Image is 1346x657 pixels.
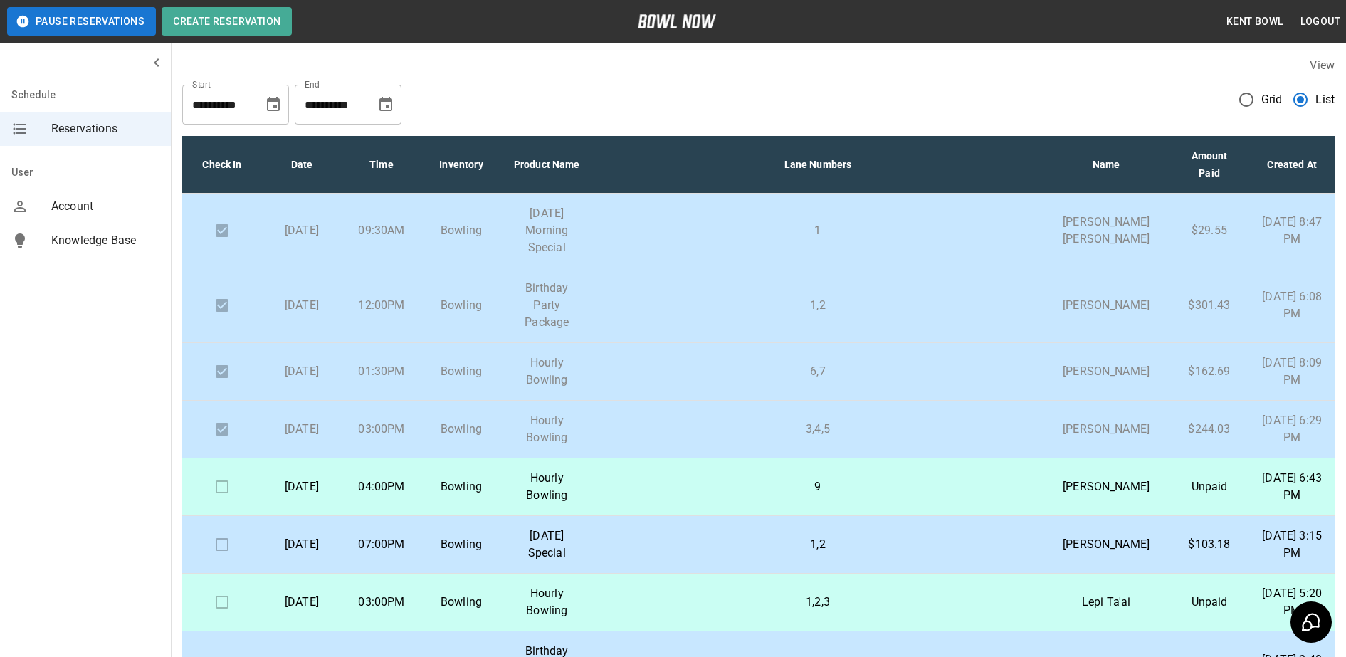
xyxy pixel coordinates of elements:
th: Inventory [421,136,501,194]
p: Bowling [433,536,490,553]
p: [PERSON_NAME] [1054,363,1157,380]
p: [PERSON_NAME] [1054,297,1157,314]
p: [DATE] Morning Special [512,205,582,256]
p: Hourly Bowling [512,585,582,619]
p: 1 [604,222,1032,239]
p: 1,2 [604,536,1032,553]
span: Account [51,198,159,215]
span: List [1315,91,1335,108]
p: 12:00PM [353,297,410,314]
p: [DATE] 3:15 PM [1261,527,1323,562]
p: [DATE] [273,594,330,611]
img: logo [638,14,716,28]
span: Grid [1261,91,1283,108]
p: [DATE] [273,363,330,380]
th: Product Name [501,136,593,194]
p: [DATE] 6:43 PM [1261,470,1323,504]
p: [PERSON_NAME] [PERSON_NAME] [1054,214,1157,248]
th: Created At [1249,136,1335,194]
p: [PERSON_NAME] [1054,421,1157,438]
p: [DATE] 6:08 PM [1261,288,1323,322]
p: 1,2,3 [604,594,1032,611]
p: Bowling [433,421,490,438]
p: $29.55 [1181,222,1239,239]
th: Check In [182,136,262,194]
th: Name [1043,136,1169,194]
span: Knowledge Base [51,232,159,249]
p: 04:00PM [353,478,410,495]
span: Reservations [51,120,159,137]
th: Amount Paid [1169,136,1250,194]
button: Logout [1295,9,1346,35]
p: $301.43 [1181,297,1239,314]
p: [DATE] Special [512,527,582,562]
p: $244.03 [1181,421,1239,438]
p: Bowling [433,363,490,380]
p: [DATE] [273,536,330,553]
p: [DATE] 5:20 PM [1261,585,1323,619]
label: View [1310,58,1335,72]
button: Choose date, selected date is Oct 12, 2025 [259,90,288,119]
p: Birthday Party Package [512,280,582,331]
p: 07:00PM [353,536,410,553]
p: [DATE] [273,478,330,495]
p: 1,2 [604,297,1032,314]
p: [DATE] 8:47 PM [1261,214,1323,248]
p: Lepi Ta'ai [1054,594,1157,611]
p: Bowling [433,222,490,239]
p: 09:30AM [353,222,410,239]
p: Bowling [433,594,490,611]
p: 03:00PM [353,421,410,438]
th: Lane Numbers [593,136,1043,194]
p: 03:00PM [353,594,410,611]
button: Create Reservation [162,7,292,36]
p: Bowling [433,297,490,314]
th: Time [342,136,421,194]
p: [DATE] [273,222,330,239]
p: Hourly Bowling [512,470,582,504]
p: [PERSON_NAME] [1054,536,1157,553]
p: 01:30PM [353,363,410,380]
p: 6,7 [604,363,1032,380]
p: [PERSON_NAME] [1054,478,1157,495]
th: Date [262,136,342,194]
p: 3,4,5 [604,421,1032,438]
p: Bowling [433,478,490,495]
p: [DATE] 8:09 PM [1261,354,1323,389]
p: 9 [604,478,1032,495]
p: [DATE] [273,421,330,438]
p: Unpaid [1181,478,1239,495]
p: $103.18 [1181,536,1239,553]
p: Hourly Bowling [512,354,582,389]
button: Kent Bowl [1221,9,1289,35]
p: [DATE] 6:29 PM [1261,412,1323,446]
p: Unpaid [1181,594,1239,611]
button: Pause Reservations [7,7,156,36]
button: Choose date, selected date is Nov 13, 2025 [372,90,400,119]
p: $162.69 [1181,363,1239,380]
p: Hourly Bowling [512,412,582,446]
p: [DATE] [273,297,330,314]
